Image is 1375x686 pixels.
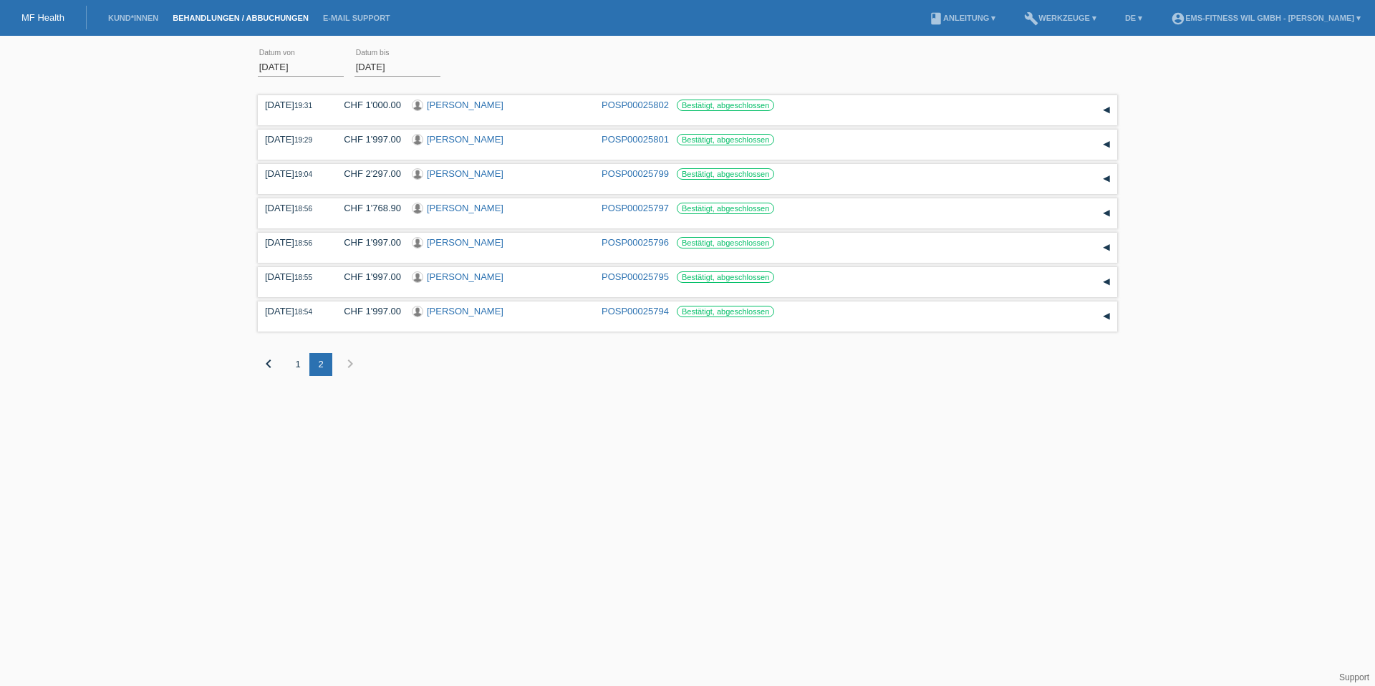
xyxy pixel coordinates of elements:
[1017,14,1104,22] a: buildWerkzeuge ▾
[316,14,397,22] a: E-Mail Support
[265,100,322,110] div: [DATE]
[21,12,64,23] a: MF Health
[265,271,322,282] div: [DATE]
[265,203,322,213] div: [DATE]
[427,203,503,213] a: [PERSON_NAME]
[427,100,503,110] a: [PERSON_NAME]
[677,237,774,248] label: Bestätigt, abgeschlossen
[427,271,503,282] a: [PERSON_NAME]
[333,168,401,179] div: CHF 2'297.00
[101,14,165,22] a: Kund*innen
[1096,306,1117,327] div: auf-/zuklappen
[1096,271,1117,293] div: auf-/zuklappen
[602,306,669,317] a: POSP00025794
[677,134,774,145] label: Bestätigt, abgeschlossen
[602,168,669,179] a: POSP00025799
[1096,203,1117,224] div: auf-/zuklappen
[427,237,503,248] a: [PERSON_NAME]
[265,306,322,317] div: [DATE]
[1096,100,1117,121] div: auf-/zuklappen
[294,136,312,144] span: 19:29
[260,355,277,372] i: chevron_left
[286,353,309,376] div: 1
[165,14,316,22] a: Behandlungen / Abbuchungen
[265,168,322,179] div: [DATE]
[309,353,332,376] div: 2
[1024,11,1038,26] i: build
[294,239,312,247] span: 18:56
[333,306,401,317] div: CHF 1'997.00
[294,102,312,110] span: 19:31
[602,203,669,213] a: POSP00025797
[677,168,774,180] label: Bestätigt, abgeschlossen
[1096,134,1117,155] div: auf-/zuklappen
[294,170,312,178] span: 19:04
[602,271,669,282] a: POSP00025795
[602,237,669,248] a: POSP00025796
[294,308,312,316] span: 18:54
[427,168,503,179] a: [PERSON_NAME]
[602,100,669,110] a: POSP00025802
[1096,237,1117,259] div: auf-/zuklappen
[333,203,401,213] div: CHF 1'768.90
[677,100,774,111] label: Bestätigt, abgeschlossen
[265,134,322,145] div: [DATE]
[677,306,774,317] label: Bestätigt, abgeschlossen
[294,205,312,213] span: 18:56
[1339,672,1369,682] a: Support
[1171,11,1185,26] i: account_circle
[602,134,669,145] a: POSP00025801
[427,306,503,317] a: [PERSON_NAME]
[333,237,401,248] div: CHF 1'997.00
[427,134,503,145] a: [PERSON_NAME]
[333,100,401,110] div: CHF 1'000.00
[333,271,401,282] div: CHF 1'997.00
[1096,168,1117,190] div: auf-/zuklappen
[1164,14,1368,22] a: account_circleEMS-Fitness Wil GmbH - [PERSON_NAME] ▾
[929,11,943,26] i: book
[265,237,322,248] div: [DATE]
[342,355,359,372] i: chevron_right
[333,134,401,145] div: CHF 1'997.00
[294,274,312,281] span: 18:55
[1118,14,1149,22] a: DE ▾
[922,14,1003,22] a: bookAnleitung ▾
[677,271,774,283] label: Bestätigt, abgeschlossen
[677,203,774,214] label: Bestätigt, abgeschlossen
